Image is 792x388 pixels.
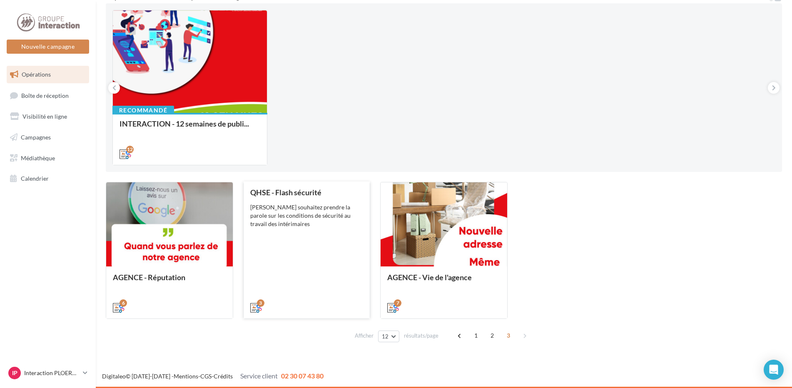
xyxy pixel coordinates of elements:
span: résultats/page [404,332,438,340]
div: 6 [120,299,127,307]
div: [PERSON_NAME] souhaitez prendre la parole sur les conditions de sécurité au travail des intérimaires [250,203,364,228]
span: INTERACTION - 12 semaines de publi... [120,119,249,128]
span: Service client [240,372,278,380]
a: Calendrier [5,170,91,187]
a: Boîte de réception [5,87,91,104]
span: 02 30 07 43 80 [281,372,324,380]
span: © [DATE]-[DATE] - - - [102,373,324,380]
span: Campagnes [21,134,51,141]
span: IP [12,369,17,377]
span: 3 [502,329,515,342]
button: Nouvelle campagne [7,40,89,54]
div: Open Intercom Messenger [764,360,784,380]
span: Calendrier [21,175,49,182]
div: 3 [257,299,264,307]
span: QHSE - Flash sécurité [250,188,321,197]
span: 2 [486,329,499,342]
a: Opérations [5,66,91,83]
span: 1 [469,329,483,342]
span: AGENCE - Vie de l'agence [387,273,472,282]
span: AGENCE - Réputation [113,273,185,282]
span: 12 [382,333,389,340]
a: Mentions [174,373,198,380]
a: Médiathèque [5,149,91,167]
a: Digitaleo [102,373,126,380]
a: IP Interaction PLOERMEL [7,365,89,381]
p: Interaction PLOERMEL [24,369,80,377]
span: Visibilité en ligne [22,113,67,120]
div: Recommandé [112,106,174,115]
div: 7 [394,299,401,307]
a: Crédits [214,373,233,380]
a: Campagnes [5,129,91,146]
a: Visibilité en ligne [5,108,91,125]
button: 12 [378,331,399,342]
div: 12 [126,146,134,153]
a: CGS [200,373,212,380]
span: Afficher [355,332,374,340]
span: Médiathèque [21,154,55,161]
span: Opérations [22,71,51,78]
span: Boîte de réception [21,92,69,99]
